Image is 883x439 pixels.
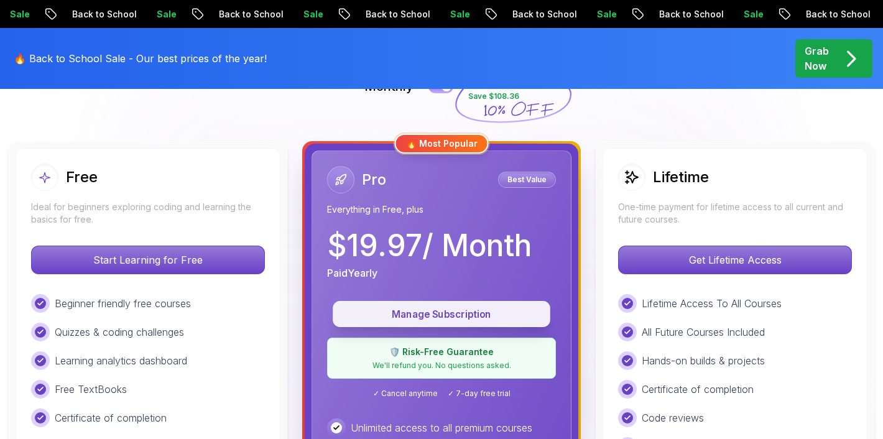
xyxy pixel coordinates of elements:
[335,346,548,358] p: 🛡️ Risk-Free Guarantee
[362,170,386,190] h2: Pro
[147,8,187,21] p: Sale
[642,353,765,368] p: Hands-on builds & projects
[642,325,765,340] p: All Future Courses Included
[642,296,782,311] p: Lifetime Access To All Courses
[448,389,511,399] span: ✓ 7-day free trial
[55,325,184,340] p: Quizzes & coding challenges
[333,301,550,327] button: Manage Subscription
[55,382,127,397] p: Free TextBooks
[805,44,829,73] p: Grab Now
[502,8,587,21] p: Back to School
[14,51,267,66] p: 🔥 Back to School Sale - Our best prices of the year!
[356,8,440,21] p: Back to School
[31,201,265,226] p: Ideal for beginners exploring coding and learning the basics for free.
[796,8,881,21] p: Back to School
[347,307,536,321] p: Manage Subscription
[618,246,852,274] button: Get Lifetime Access
[32,246,264,274] p: Start Learning for Free
[55,410,167,425] p: Certificate of completion
[619,246,851,274] p: Get Lifetime Access
[327,203,556,216] p: Everything in Free, plus
[327,266,377,280] p: Paid Yearly
[66,167,98,187] h2: Free
[335,361,548,371] p: We'll refund you. No questions asked.
[649,8,734,21] p: Back to School
[62,8,147,21] p: Back to School
[31,254,265,266] a: Start Learning for Free
[31,246,265,274] button: Start Learning for Free
[642,410,704,425] p: Code reviews
[440,8,480,21] p: Sale
[642,382,754,397] p: Certificate of completion
[55,353,187,368] p: Learning analytics dashboard
[618,201,852,226] p: One-time payment for lifetime access to all current and future courses.
[351,420,532,435] p: Unlimited access to all premium courses
[373,389,438,399] span: ✓ Cancel anytime
[327,231,532,261] p: $ 19.97 / Month
[653,167,709,187] h2: Lifetime
[734,8,774,21] p: Sale
[500,173,554,186] p: Best Value
[327,308,556,320] a: Manage Subscription
[55,296,191,311] p: Beginner friendly free courses
[587,8,627,21] p: Sale
[294,8,333,21] p: Sale
[209,8,294,21] p: Back to School
[618,254,852,266] a: Get Lifetime Access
